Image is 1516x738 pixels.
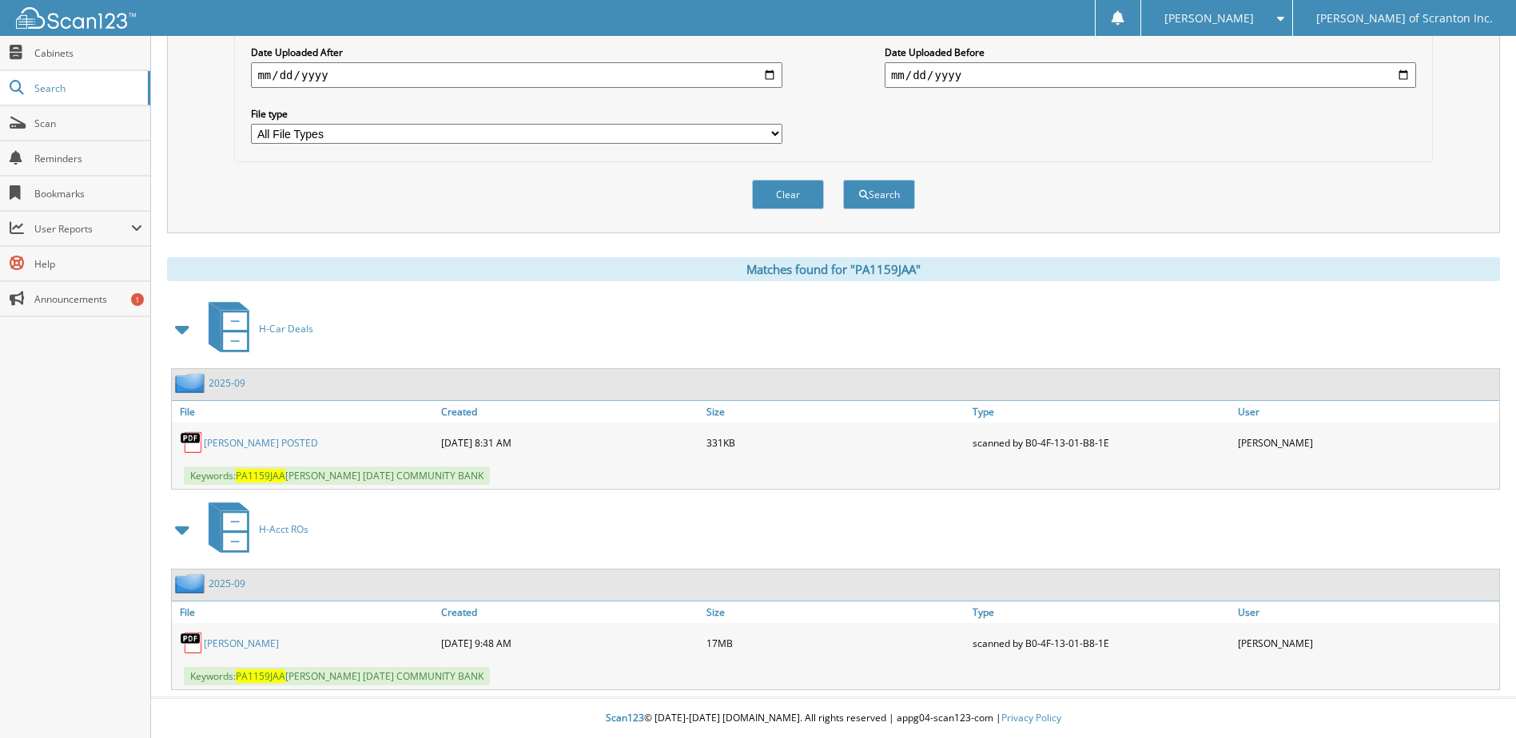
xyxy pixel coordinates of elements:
div: 1 [131,293,144,306]
div: [PERSON_NAME] [1234,627,1499,659]
span: Bookmarks [34,187,142,200]
div: [DATE] 9:48 AM [437,627,702,659]
a: Created [437,401,702,423]
span: User Reports [34,222,131,236]
div: scanned by B0-4F-13-01-B8-1E [969,427,1234,458]
input: start [251,62,782,88]
span: PA1159JAA [236,669,285,683]
input: end [885,62,1416,88]
div: Matches found for "PA1159JAA" [167,257,1500,281]
span: Keywords: [PERSON_NAME] [DATE] COMMUNITY BANK [184,667,490,685]
a: H-Acct ROs [199,498,308,561]
span: [PERSON_NAME] [1164,14,1254,23]
a: File [172,401,437,423]
span: Reminders [34,152,142,165]
a: 2025-09 [209,577,245,590]
a: File [172,601,437,623]
a: 2025-09 [209,376,245,390]
div: [PERSON_NAME] [1234,427,1499,458]
a: [PERSON_NAME] [204,637,279,650]
a: Size [702,601,968,623]
a: H-Car Deals [199,297,313,360]
span: PA1159JAA [236,469,285,482]
a: Privacy Policy [1001,711,1061,724]
div: scanned by B0-4F-13-01-B8-1E [969,627,1234,659]
span: Cabinets [34,46,142,60]
span: Scan123 [606,711,644,724]
button: Search [843,180,915,209]
img: PDF.png [180,631,204,655]
img: folder2.png [175,373,209,393]
div: 17MB [702,627,968,659]
label: File type [251,107,782,121]
div: © [DATE]-[DATE] [DOMAIN_NAME]. All rights reserved | appg04-scan123-com | [151,699,1516,738]
span: H-Acct ROs [259,522,308,536]
span: H-Car Deals [259,322,313,335]
a: User [1234,601,1499,623]
a: Type [969,401,1234,423]
a: [PERSON_NAME] POSTED [204,436,318,450]
span: [PERSON_NAME] of Scranton Inc. [1316,14,1493,23]
label: Date Uploaded After [251,46,782,59]
button: Clear [752,180,824,209]
label: Date Uploaded Before [885,46,1416,59]
img: scan123-logo-white.svg [16,7,136,29]
iframe: Chat Widget [1436,661,1516,738]
span: Scan [34,117,142,130]
span: Search [34,81,140,95]
a: Type [969,601,1234,623]
span: Announcements [34,292,142,306]
div: 331KB [702,427,968,458]
a: User [1234,401,1499,423]
span: Keywords: [PERSON_NAME] [DATE] COMMUNITY BANK [184,466,490,485]
a: Size [702,401,968,423]
img: PDF.png [180,430,204,454]
a: Created [437,601,702,623]
img: folder2.png [175,573,209,593]
span: Help [34,257,142,271]
div: [DATE] 8:31 AM [437,427,702,458]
